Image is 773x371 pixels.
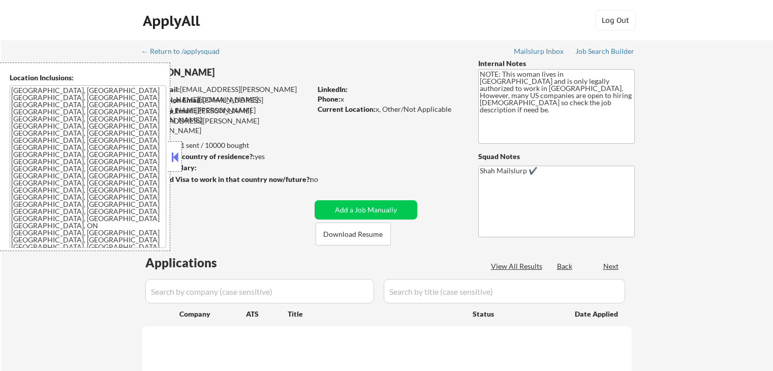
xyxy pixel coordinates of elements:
[603,261,620,271] div: Next
[491,261,545,271] div: View All Results
[575,48,635,55] div: Job Search Builder
[142,152,255,161] strong: Can work in country of residence?:
[141,48,229,55] div: ← Return to /applysquad
[142,66,351,79] div: [PERSON_NAME]
[318,85,348,94] strong: LinkedIn:
[318,104,461,114] div: x, Other/Not Applicable
[145,257,246,269] div: Applications
[478,58,635,69] div: Internal Notes
[143,95,311,125] div: [EMAIL_ADDRESS][PERSON_NAME][PERSON_NAME][DOMAIN_NAME]
[145,279,374,303] input: Search by company (case sensitive)
[315,200,417,220] button: Add a Job Manually
[473,304,560,323] div: Status
[142,106,311,136] div: [PERSON_NAME][EMAIL_ADDRESS][PERSON_NAME][DOMAIN_NAME]
[143,12,203,29] div: ApplyAll
[514,48,565,55] div: Mailslurp Inbox
[514,47,565,57] a: Mailslurp Inbox
[318,95,341,103] strong: Phone:
[142,140,311,150] div: 1081 sent / 10000 bought
[143,84,311,104] div: [EMAIL_ADDRESS][PERSON_NAME][PERSON_NAME][DOMAIN_NAME]
[10,73,166,83] div: Location Inclusions:
[288,309,463,319] div: Title
[595,10,636,30] button: Log Out
[142,151,308,162] div: yes
[478,151,635,162] div: Squad Notes
[142,175,312,183] strong: Will need Visa to work in that country now/future?:
[141,47,229,57] a: ← Return to /applysquad
[575,47,635,57] a: Job Search Builder
[316,223,391,245] button: Download Resume
[310,174,339,184] div: no
[179,309,246,319] div: Company
[384,279,625,303] input: Search by title (case sensitive)
[557,261,573,271] div: Back
[318,105,376,113] strong: Current Location:
[575,309,620,319] div: Date Applied
[318,94,461,104] div: x
[246,309,288,319] div: ATS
